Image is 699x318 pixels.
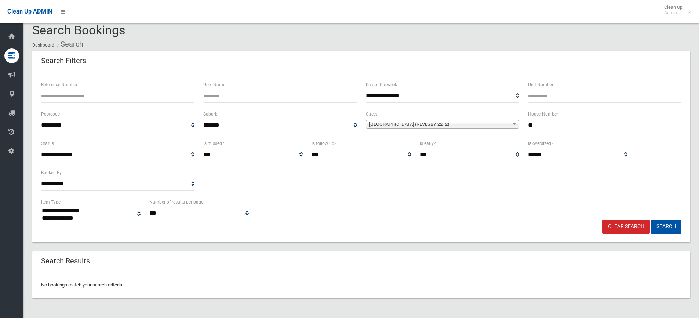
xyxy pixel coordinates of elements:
li: Search [55,37,83,51]
label: Is missed? [203,139,224,147]
label: Booked By [41,169,62,177]
label: Number of results per page [149,198,203,206]
small: Admin [664,10,682,15]
label: Is follow up? [312,139,336,147]
span: Search Bookings [32,23,125,37]
label: Day of the week [366,81,397,89]
label: Postcode [41,110,60,118]
span: [GEOGRAPHIC_DATA] (REVESBY 2212) [369,120,509,129]
label: Item Type [41,198,61,206]
label: Is oversized? [528,139,553,147]
button: Search [651,220,681,234]
span: Clean Up ADMIN [7,8,52,15]
a: Clear Search [602,220,650,234]
label: Street [366,110,377,118]
header: Search Filters [32,54,95,68]
span: Clean Up [660,4,690,15]
header: Search Results [32,254,99,268]
label: Is early? [420,139,436,147]
label: Reference Number [41,81,77,89]
label: House Number [528,110,558,118]
label: Suburb [203,110,218,118]
div: No bookings match your search criteria. [32,272,690,298]
a: Dashboard [32,43,54,48]
label: Status [41,139,54,147]
label: User Name [203,81,225,89]
label: Unit Number [528,81,553,89]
